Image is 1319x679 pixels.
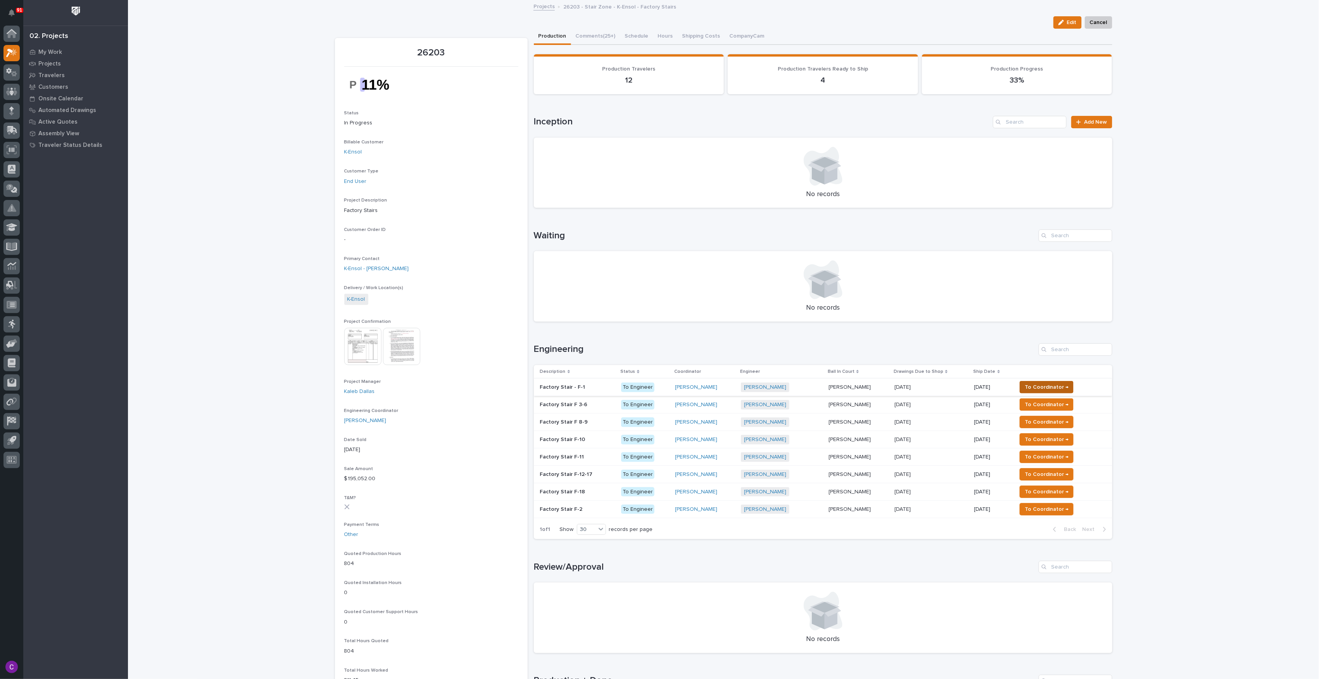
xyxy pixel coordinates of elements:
[974,419,1010,426] p: [DATE]
[621,400,654,410] div: To Engineer
[577,526,596,534] div: 30
[23,69,128,81] a: Travelers
[10,9,20,22] div: Notifications91
[1090,18,1107,27] span: Cancel
[1039,561,1112,573] input: Search
[603,66,656,72] span: Production Travelers
[1085,16,1112,29] button: Cancel
[609,526,653,533] p: records per page
[894,417,912,426] p: [DATE]
[534,562,1036,573] h1: Review/Approval
[344,388,375,396] a: Kaleb Dallas
[344,140,384,145] span: Billable Customer
[540,435,587,443] p: Factory Stair F-10
[737,76,909,85] p: 4
[620,367,635,376] p: Status
[344,639,389,643] span: Total Hours Quoted
[744,384,786,391] a: [PERSON_NAME]
[744,506,786,513] a: [PERSON_NAME]
[543,76,715,85] p: 12
[894,505,912,513] p: [DATE]
[621,383,654,392] div: To Engineer
[894,452,912,460] p: [DATE]
[344,522,380,527] span: Payment Terms
[675,454,717,460] a: [PERSON_NAME]
[344,148,362,156] a: K-Ensol
[675,489,717,495] a: [PERSON_NAME]
[675,419,717,426] a: [PERSON_NAME]
[38,119,78,126] p: Active Quotes
[540,452,586,460] p: Factory Stair F-11
[621,417,654,427] div: To Engineer
[347,295,365,303] a: K-Ensol
[69,4,83,18] img: Workspace Logo
[344,647,518,655] p: 804
[534,448,1112,466] tr: Factory Stair F-11Factory Stair F-11 To Engineer[PERSON_NAME] [PERSON_NAME] [PERSON_NAME][PERSON_...
[1025,417,1069,427] span: To Coordinator →
[534,483,1112,501] tr: Factory Stair F-18Factory Stair F-18 To Engineer[PERSON_NAME] [PERSON_NAME] [PERSON_NAME][PERSON_...
[829,383,872,391] p: [PERSON_NAME]
[829,435,872,443] p: [PERSON_NAME]
[23,81,128,93] a: Customers
[540,383,587,391] p: Factory Stair - F-1
[3,659,20,675] button: users-avatar
[828,367,855,376] p: Ball In Court
[621,435,654,445] div: To Engineer
[744,436,786,443] a: [PERSON_NAME]
[744,419,786,426] a: [PERSON_NAME]
[543,190,1103,199] p: No records
[974,367,996,376] p: Ship Date
[344,531,359,539] a: Other
[534,431,1112,448] tr: Factory Stair F-10Factory Stair F-10 To Engineer[PERSON_NAME] [PERSON_NAME] [PERSON_NAME][PERSON_...
[1025,470,1069,479] span: To Coordinator →
[1084,119,1107,125] span: Add New
[38,49,62,56] p: My Work
[1025,435,1069,444] span: To Coordinator →
[829,452,872,460] p: [PERSON_NAME]
[534,414,1112,431] tr: Factory Stair F 8-9Factory Stair F 8-9 To Engineer[PERSON_NAME] [PERSON_NAME] [PERSON_NAME][PERSO...
[1020,468,1074,481] button: To Coordinator →
[344,119,518,127] p: In Progress
[38,107,96,114] p: Automated Drawings
[344,286,404,290] span: Delivery / Work Location(s)
[38,60,61,67] p: Projects
[540,505,584,513] p: Factory Stair F-2
[38,72,65,79] p: Travelers
[38,84,68,91] p: Customers
[744,454,786,460] a: [PERSON_NAME]
[1067,19,1077,26] span: Edit
[1020,433,1074,446] button: To Coordinator →
[894,487,912,495] p: [DATE]
[344,496,356,500] span: T&M?
[344,71,402,98] img: 3xchktwsZxtIOnZzcp5o5y4UgjahNQgIhn0WzDfcUKQ
[23,104,128,116] a: Automated Drawings
[540,400,589,408] p: Factory Stair F 3-6
[1025,487,1069,496] span: To Coordinator →
[344,446,518,454] p: [DATE]
[829,400,872,408] p: [PERSON_NAME]
[534,466,1112,483] tr: Factory Stair F-12-17Factory Stair F-12-17 To Engineer[PERSON_NAME] [PERSON_NAME] [PERSON_NAME][P...
[1020,503,1074,515] button: To Coordinator →
[344,379,381,384] span: Project Manager
[829,417,872,426] p: [PERSON_NAME]
[38,95,83,102] p: Onsite Calendar
[829,487,872,495] p: [PERSON_NAME]
[38,130,79,137] p: Assembly View
[993,116,1067,128] input: Search
[974,384,1010,391] p: [DATE]
[931,76,1103,85] p: 33%
[675,471,717,478] a: [PERSON_NAME]
[1025,452,1069,462] span: To Coordinator →
[653,29,678,45] button: Hours
[540,487,587,495] p: Factory Stair F-18
[29,32,68,41] div: 02. Projects
[1025,383,1069,392] span: To Coordinator →
[344,265,409,273] a: K-Ensol - [PERSON_NAME]
[344,257,380,261] span: Primary Contact
[344,438,367,442] span: Date Sold
[38,142,102,149] p: Traveler Status Details
[344,581,402,585] span: Quoted Installation Hours
[534,501,1112,518] tr: Factory Stair F-2Factory Stair F-2 To Engineer[PERSON_NAME] [PERSON_NAME] [PERSON_NAME][PERSON_NA...
[1025,505,1069,514] span: To Coordinator →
